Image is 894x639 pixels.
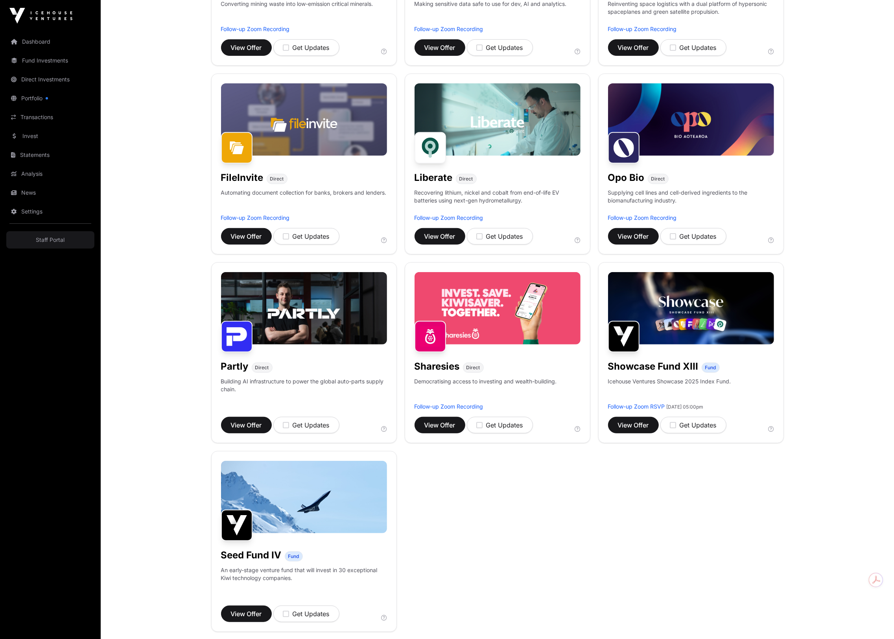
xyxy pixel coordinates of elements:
[231,43,262,52] span: View Offer
[477,420,523,430] div: Get Updates
[221,214,290,221] a: Follow-up Zoom Recording
[221,189,387,214] p: Automating document collection for banks, brokers and lenders.
[424,232,455,241] span: View Offer
[459,176,473,182] span: Direct
[608,321,640,352] img: Showcase Fund XIII
[618,232,649,241] span: View Offer
[6,52,94,69] a: Fund Investments
[415,403,483,410] a: Follow-up Zoom Recording
[231,232,262,241] span: View Offer
[255,365,269,371] span: Direct
[221,26,290,32] a: Follow-up Zoom Recording
[608,272,774,344] img: Showcase-Fund-Banner-1.jpg
[283,232,330,241] div: Get Updates
[477,232,523,241] div: Get Updates
[608,214,677,221] a: Follow-up Zoom Recording
[415,272,581,344] img: Sharesies-Banner.jpg
[283,43,330,52] div: Get Updates
[273,39,339,56] button: Get Updates
[415,132,446,164] img: Liberate
[608,171,645,184] h1: Opo Bio
[6,203,94,220] a: Settings
[608,189,774,204] p: Supplying cell lines and cell-derived ingredients to the biomanufacturing industry.
[221,360,249,373] h1: Partly
[415,39,465,56] button: View Offer
[6,184,94,201] a: News
[415,321,446,352] img: Sharesies
[660,228,726,245] button: Get Updates
[283,420,330,430] div: Get Updates
[424,43,455,52] span: View Offer
[608,360,699,373] h1: Showcase Fund XIII
[221,39,272,56] button: View Offer
[415,171,453,184] h1: Liberate
[670,232,717,241] div: Get Updates
[608,417,659,433] button: View Offer
[6,146,94,164] a: Statements
[6,33,94,50] a: Dashboard
[608,132,640,164] img: Opo Bio
[221,510,253,541] img: Seed Fund IV
[608,228,659,245] button: View Offer
[415,26,483,32] a: Follow-up Zoom Recording
[221,461,387,533] img: image-1600x800.jpg
[6,109,94,126] a: Transactions
[670,43,717,52] div: Get Updates
[467,39,533,56] button: Get Updates
[667,404,704,410] span: [DATE] 05:00pm
[467,417,533,433] button: Get Updates
[231,420,262,430] span: View Offer
[415,83,581,156] img: Liberate-Banner.jpg
[618,420,649,430] span: View Offer
[608,26,677,32] a: Follow-up Zoom Recording
[415,189,581,214] p: Recovering lithium, nickel and cobalt from end-of-life EV batteries using next-gen hydrometallurgy.
[608,378,731,385] p: Icehouse Ventures Showcase 2025 Index Fund.
[221,83,387,156] img: File-Invite-Banner.jpg
[9,8,72,24] img: Icehouse Ventures Logo
[221,378,387,403] p: Building AI infrastructure to power the global auto-parts supply chain.
[288,553,299,560] span: Fund
[651,176,665,182] span: Direct
[466,365,480,371] span: Direct
[415,360,460,373] h1: Sharesies
[221,549,282,562] h1: Seed Fund IV
[415,378,557,403] p: Democratising access to investing and wealth-building.
[6,71,94,88] a: Direct Investments
[660,39,726,56] button: Get Updates
[424,420,455,430] span: View Offer
[415,228,465,245] button: View Offer
[6,127,94,145] a: Invest
[221,321,253,352] img: Partly
[618,43,649,52] span: View Offer
[221,132,253,164] img: FileInvite
[670,420,717,430] div: Get Updates
[415,214,483,221] a: Follow-up Zoom Recording
[415,417,465,433] button: View Offer
[231,609,262,619] span: View Offer
[6,90,94,107] a: Portfolio
[6,165,94,182] a: Analysis
[477,43,523,52] div: Get Updates
[608,403,665,410] a: Follow-up Zoom RSVP
[705,365,716,371] span: Fund
[221,228,272,245] button: View Offer
[273,228,339,245] button: Get Updates
[221,171,264,184] h1: FileInvite
[221,272,387,344] img: Partly-Banner.jpg
[221,606,272,622] button: View Offer
[273,606,339,622] button: Get Updates
[221,417,272,433] button: View Offer
[283,609,330,619] div: Get Updates
[855,601,894,639] iframe: Chat Widget
[608,39,659,56] button: View Offer
[608,83,774,156] img: Opo-Bio-Banner.jpg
